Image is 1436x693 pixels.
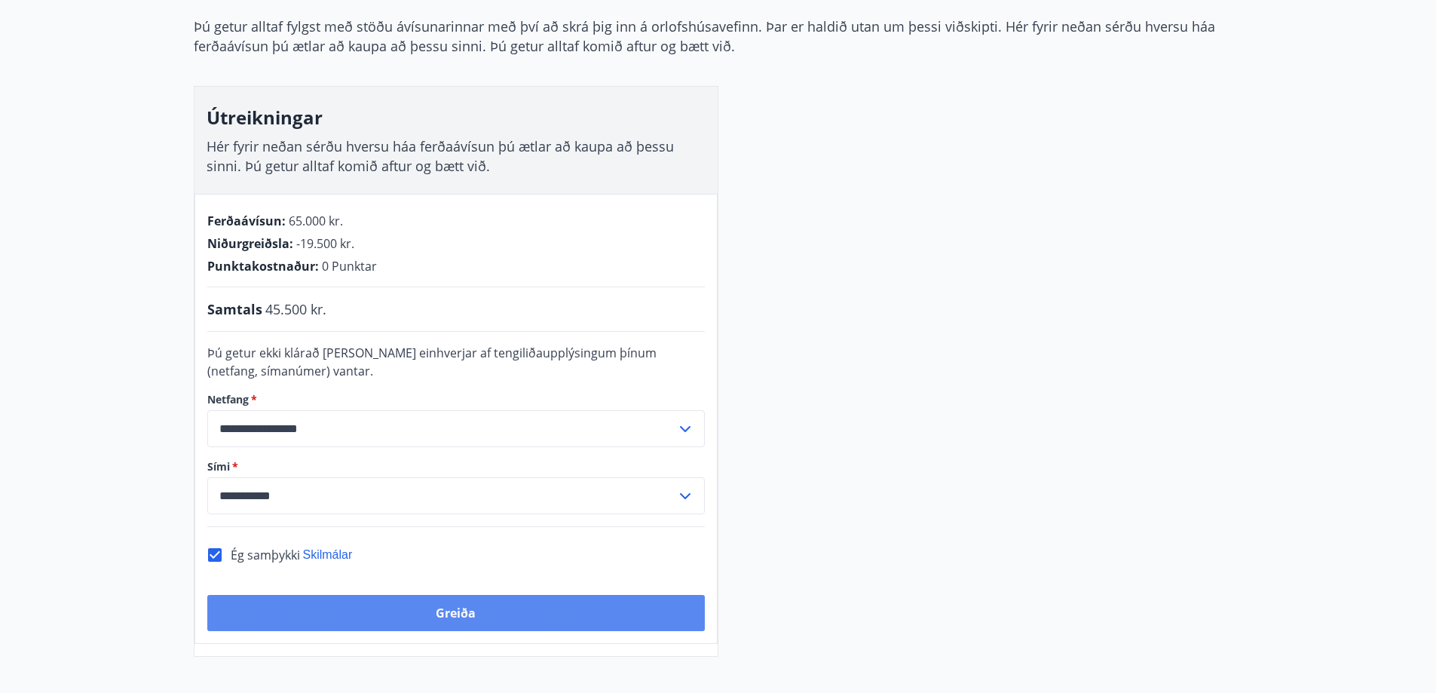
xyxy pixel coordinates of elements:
[207,258,319,274] span: Punktakostnaður :
[303,547,353,563] button: Skilmálar
[265,299,326,319] span: 45.500 kr.
[289,213,343,229] span: 65.000 kr.
[296,235,354,252] span: -19.500 kr.
[194,17,1243,56] p: Þú getur alltaf fylgst með stöðu ávísunarinnar með því að skrá þig inn á orlofshúsavefinn. Þar er...
[303,548,353,561] span: Skilmálar
[207,345,657,379] span: Þú getur ekki klárað [PERSON_NAME] einhverjar af tengiliðaupplýsingum þínum (netfang, símanúmer) ...
[207,137,674,175] span: Hér fyrir neðan sérðu hversu háa ferðaávísun þú ætlar að kaupa að þessu sinni. Þú getur alltaf ko...
[322,258,377,274] span: 0 Punktar
[207,595,705,631] button: Greiða
[207,299,262,319] span: Samtals
[207,213,286,229] span: Ferðaávísun :
[207,235,293,252] span: Niðurgreiðsla :
[207,392,705,407] label: Netfang
[207,105,706,130] h3: Útreikningar
[207,459,705,474] label: Sími
[231,547,300,563] span: Ég samþykki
